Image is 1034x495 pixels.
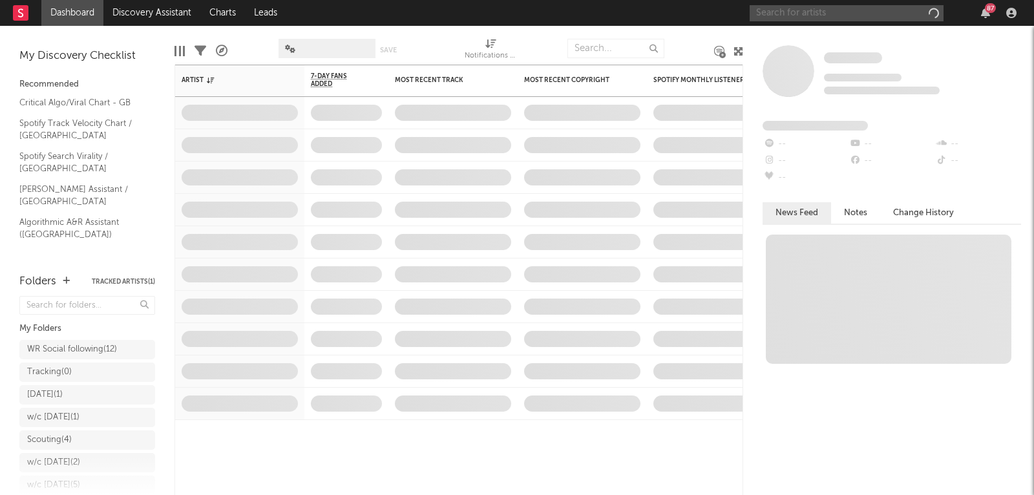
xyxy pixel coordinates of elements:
div: My Discovery Checklist [19,48,155,64]
span: Fans Added by Platform [763,121,868,131]
span: 7-Day Fans Added [311,72,363,88]
a: [DATE](1) [19,385,155,405]
div: -- [935,153,1021,169]
div: -- [763,169,849,186]
div: Folders [19,274,56,290]
div: -- [849,153,934,169]
div: w/c [DATE] ( 2 ) [27,455,80,470]
div: Most Recent Copyright [524,76,621,84]
a: Tracking(0) [19,363,155,382]
input: Search for artists [750,5,944,21]
div: WR Social following ( 12 ) [27,342,117,357]
input: Search for folders... [19,296,155,315]
button: 87 [981,8,990,18]
a: Scouting(4) [19,430,155,450]
a: w/c [DATE](5) [19,476,155,495]
div: -- [763,153,849,169]
button: News Feed [763,202,831,224]
div: Most Recent Track [395,76,492,84]
div: Artist [182,76,279,84]
a: w/c [DATE](2) [19,453,155,472]
button: Notes [831,202,880,224]
button: Save [380,47,397,54]
div: w/c [DATE] ( 1 ) [27,410,79,425]
div: My Folders [19,321,155,337]
a: Spotify Track Velocity Chart / [GEOGRAPHIC_DATA] [19,116,142,143]
div: Recommended [19,77,155,92]
div: Filters [195,32,206,70]
div: 87 [985,3,996,13]
div: -- [935,136,1021,153]
a: Algorithmic A&R Assistant ([GEOGRAPHIC_DATA]) [19,215,142,242]
div: A&R Pipeline [216,32,227,70]
a: Some Artist [824,52,882,65]
div: Notifications (Artist) [465,32,516,70]
div: -- [763,136,849,153]
div: [DATE] ( 1 ) [27,387,63,403]
a: Editorial A&R Assistant ([GEOGRAPHIC_DATA]) [19,248,142,275]
a: w/c [DATE](1) [19,408,155,427]
input: Search... [567,39,664,58]
a: WR Social following(12) [19,340,155,359]
a: [PERSON_NAME] Assistant / [GEOGRAPHIC_DATA] [19,182,142,209]
button: Tracked Artists(1) [92,279,155,285]
a: Critical Algo/Viral Chart - GB [19,96,142,110]
div: w/c [DATE] ( 5 ) [27,478,80,493]
span: Tracking Since: [DATE] [824,74,902,81]
div: Tracking ( 0 ) [27,364,72,380]
button: Change History [880,202,967,224]
div: Notifications (Artist) [465,48,516,64]
div: Edit Columns [174,32,185,70]
div: Scouting ( 4 ) [27,432,72,448]
a: Spotify Search Virality / [GEOGRAPHIC_DATA] [19,149,142,176]
span: Some Artist [824,52,882,63]
div: -- [849,136,934,153]
span: 0 fans last week [824,87,940,94]
div: Spotify Monthly Listeners [653,76,750,84]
